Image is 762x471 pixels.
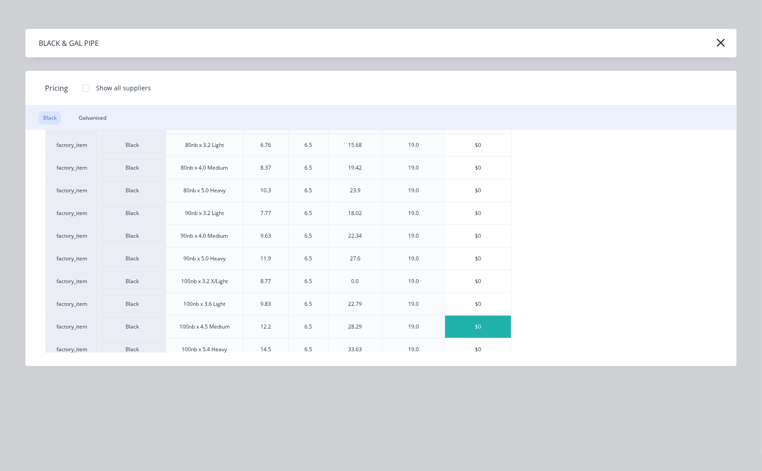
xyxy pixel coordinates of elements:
div: 100nb x 3.2 X/Light [181,277,228,285]
div: 6.5 [304,277,312,285]
div: 6.5 [304,255,312,263]
div: factory_item [45,338,99,361]
div: 19.0 [408,141,419,149]
div: 8.77 [260,277,271,285]
div: 100nb x 3.6 Light [183,300,225,308]
div: BLACK & GAL PIPE [39,38,99,49]
div: 15.68 [348,141,362,149]
div: 90nb x 4.0 Medium [181,232,228,240]
div: factory_item [45,292,99,315]
div: 18.02 [348,209,362,217]
div: Black [99,292,166,315]
div: $0 [445,225,511,247]
div: 6.5 [304,164,312,172]
div: 33.63 [348,345,362,353]
div: 6.5 [304,232,312,240]
div: 19.42 [348,164,362,172]
div: $0 [445,293,511,315]
div: Black [99,202,166,224]
div: 19.0 [408,232,419,240]
div: 19.0 [408,277,419,285]
div: 10.3 [260,187,271,195]
div: Black [99,224,166,247]
div: 27.6 [350,255,361,263]
div: 80nb x 5.0 Heavy [183,187,226,195]
div: 6.5 [304,209,312,217]
div: factory_item [45,247,99,270]
div: Black [99,315,166,338]
div: Black [99,179,166,202]
div: 90nb x 3.2 Light [185,209,224,217]
div: $0 [445,270,511,292]
div: $0 [445,134,511,156]
div: 11.9 [260,255,271,263]
div: 14.5 [260,345,271,353]
div: 28.29 [348,323,362,331]
div: 80nb x 4.0 Medium [181,164,228,172]
div: 6.76 [260,141,271,149]
div: factory_item [45,270,99,292]
div: 8.37 [260,164,271,172]
div: 6.5 [304,187,312,195]
div: 19.0 [408,300,419,308]
div: factory_item [45,202,99,224]
div: factory_item [45,179,99,202]
div: factory_item [45,224,99,247]
div: factory_item [45,315,99,338]
div: Black [99,247,166,270]
div: Black [99,156,166,179]
span: Pricing [45,83,68,93]
div: Show all suppliers [96,83,151,93]
div: 9.63 [260,232,271,240]
div: Black [99,270,166,292]
div: 12.2 [260,323,271,331]
div: 6.5 [304,300,312,308]
div: $0 [445,202,511,224]
div: 19.0 [408,187,419,195]
div: Black [99,134,166,156]
div: factory_item [45,156,99,179]
div: 100nb x 5.4 Heavy [182,345,227,353]
div: 100nb x 4.5 Medium [179,323,230,331]
div: 90nb x 5.0 Heavy [183,255,226,263]
div: Black [99,338,166,361]
div: $0 [445,157,511,179]
div: 0.0 [351,277,359,285]
div: 6.5 [304,141,312,149]
div: Galvanised [74,111,111,125]
div: $0 [445,316,511,338]
div: $0 [445,179,511,202]
div: 80nb x 3.2 Light [185,141,224,149]
div: 19.0 [408,323,419,331]
div: 6.5 [304,345,312,353]
div: $0 [445,248,511,270]
div: Black [39,111,61,125]
div: 19.0 [408,255,419,263]
div: 7.77 [260,209,271,217]
div: 9.83 [260,300,271,308]
div: $0 [445,338,511,361]
div: 19.0 [408,164,419,172]
div: factory_item [45,134,99,156]
div: 22.34 [348,232,362,240]
div: 23.9 [350,187,361,195]
div: 6.5 [304,323,312,331]
div: 19.0 [408,345,419,353]
div: 19.0 [408,209,419,217]
div: 22.79 [348,300,362,308]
